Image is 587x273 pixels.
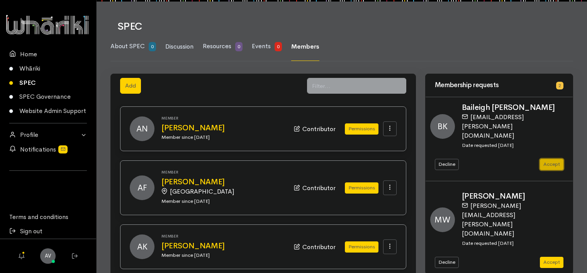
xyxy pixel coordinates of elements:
[40,248,56,264] a: AV
[203,42,231,50] span: Resources
[161,186,280,196] div: [GEOGRAPHIC_DATA]
[161,234,285,238] h6: Member
[165,33,193,61] a: Discussion
[130,175,154,200] span: AF
[161,116,285,120] h6: Member
[435,82,551,89] h3: Membership requests
[435,159,459,170] button: Decline
[235,42,243,51] span: 0
[307,78,391,94] input: Filter...
[345,123,378,135] button: Permissions
[161,178,285,186] a: [PERSON_NAME]
[161,198,210,204] small: Member since [DATE]
[161,124,285,132] a: [PERSON_NAME]
[130,234,154,259] span: AK
[110,32,156,61] a: About SPEC 0
[33,175,64,185] iframe: LinkedIn Embedded Content
[165,42,193,51] span: Discussion
[130,116,154,141] span: AN
[117,21,564,32] h1: SPEC
[462,142,514,148] small: Date requested [DATE]
[291,33,319,61] a: Members
[161,252,210,258] small: Member since [DATE]
[540,159,563,170] button: Accept
[294,183,336,193] div: Contributor
[110,42,145,50] span: About SPEC
[161,170,285,174] h6: Member
[345,182,378,194] button: Permissions
[462,103,568,112] h2: Baileigh [PERSON_NAME]
[540,257,563,268] button: Accept
[252,42,271,50] span: Events
[462,201,563,238] div: [PERSON_NAME][EMAIL_ADDRESS][PERSON_NAME][DOMAIN_NAME]
[462,240,514,246] small: Date requested [DATE]
[435,257,459,268] button: Decline
[462,192,568,201] h2: [PERSON_NAME]
[462,112,563,140] div: [EMAIL_ADDRESS][PERSON_NAME][DOMAIN_NAME]
[161,134,210,140] small: Member since [DATE]
[430,207,455,232] span: MW
[291,42,319,51] span: Members
[345,241,378,253] button: Permissions
[120,78,141,94] button: Add
[275,42,282,51] span: 0
[430,114,455,139] span: BK
[252,32,282,61] a: Events 0
[203,32,243,61] a: Resources 0
[294,124,336,134] div: Contributor
[149,42,156,51] span: 0
[294,242,336,252] div: Contributor
[556,82,563,89] span: 2
[161,242,285,250] a: [PERSON_NAME]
